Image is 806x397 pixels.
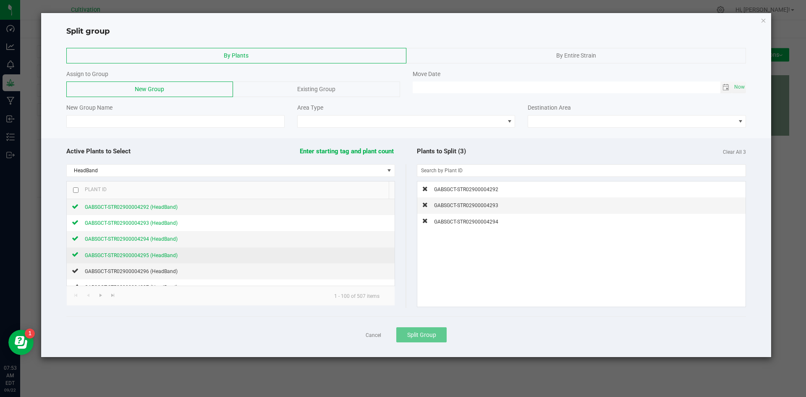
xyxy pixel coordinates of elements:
span: HeadBand [67,165,384,176]
span: Existing Group [297,86,335,92]
span: By Entire Strain [556,52,596,59]
span: Plant ID [85,187,107,192]
span: GABSGCT-STR02900004293 [434,202,498,208]
span: Plants to Split (3) [417,147,466,155]
span: GABSGCT-STR02900004294 (HeadBand) [85,236,178,242]
span: GABSGCT-STR02900004293 (HeadBand) [85,220,178,226]
span: Set Current date [733,81,747,93]
span: Move Date [413,71,440,77]
span: select [732,82,746,93]
span: Destination Area [528,104,571,111]
input: NO DATA FOUND [417,165,746,176]
button: Split Group [396,327,447,342]
a: Enter starting tag and plant count [300,147,394,155]
span: GABSGCT-STR02900004297 (HeadBand) [85,284,178,290]
span: GABSGCT-STR02900004292 (HeadBand) [85,204,178,210]
span: Split Group [407,331,436,338]
span: GABSGCT-STR02900004296 (HeadBand) [85,268,178,274]
span: GABSGCT-STR02900004294 [434,219,498,225]
iframe: Resource center unread badge [25,329,35,339]
span: Active Plants to Select [66,147,131,155]
span: Assign to Group [66,71,108,77]
span: By Plants [224,52,249,59]
iframe: Resource center [8,330,34,355]
span: Go to the next page [97,292,104,299]
a: Go to the last page [107,289,119,301]
a: Cancel [366,332,381,339]
span: Go to the last page [110,292,116,299]
span: Clear All 3 [723,147,746,156]
h4: Split group [66,26,746,37]
span: Area Type [297,104,323,111]
span: Toggle calendar [720,82,733,93]
kendo-pager-info: 1 - 100 of 507 items [327,289,386,302]
span: New Group Name [66,104,113,111]
span: GABSGCT-STR02900004292 [434,187,498,192]
span: New Group [135,86,164,92]
a: Go to the next page [94,289,107,301]
span: GABSGCT-STR02900004295 (HeadBand) [85,252,178,258]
